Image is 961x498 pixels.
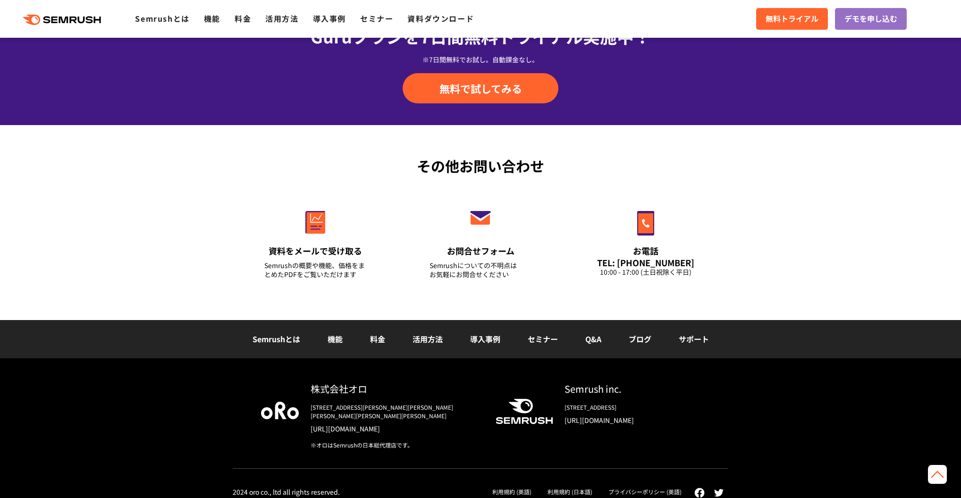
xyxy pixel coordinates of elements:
a: セミナー [528,333,558,345]
a: Semrushとは [135,13,189,24]
a: お問合せフォーム Semrushについての不明点はお気軽にお問合せください [410,191,551,291]
span: 無料トライアル [766,13,818,25]
a: 活用方法 [413,333,443,345]
iframe: Help widget launcher [877,461,951,488]
div: 10:00 - 17:00 (土日祝除く平日) [595,268,697,277]
div: 2024 oro co., ltd all rights reserved. [233,488,340,496]
a: 活用方法 [265,13,298,24]
a: プライバシーポリシー (英語) [608,488,682,496]
div: その他お問い合わせ [233,155,728,177]
span: デモを申し込む [844,13,897,25]
img: facebook [694,488,705,498]
div: TEL: [PHONE_NUMBER] [595,257,697,268]
div: [STREET_ADDRESS][PERSON_NAME][PERSON_NAME][PERSON_NAME][PERSON_NAME][PERSON_NAME] [311,403,480,420]
a: 機能 [204,13,220,24]
a: デモを申し込む [835,8,907,30]
a: Semrushとは [253,333,300,345]
a: 無料トライアル [756,8,828,30]
a: [URL][DOMAIN_NAME] [565,415,700,425]
a: [URL][DOMAIN_NAME] [311,424,480,433]
a: セミナー [360,13,393,24]
a: ブログ [629,333,651,345]
img: oro company [261,402,299,419]
a: 料金 [235,13,251,24]
a: サポート [679,333,709,345]
a: 利用規約 (英語) [492,488,531,496]
a: 資料をメールで受け取る Semrushの概要や機能、価格をまとめたPDFをご覧いただけます [244,191,386,291]
div: 株式会社オロ [311,382,480,396]
a: 機能 [328,333,343,345]
img: twitter [714,489,724,497]
div: ※7日間無料でお試し。自動課金なし。 [233,55,728,64]
span: 無料で試してみる [439,81,522,95]
div: Semrushについての不明点は お気軽にお問合せください [430,261,531,279]
div: お電話 [595,245,697,257]
a: 資料ダウンロード [407,13,474,24]
a: 導入事例 [470,333,500,345]
a: 利用規約 (日本語) [548,488,592,496]
div: 資料をメールで受け取る [264,245,366,257]
span: 無料トライアル実施中！ [464,24,651,48]
div: Semrush inc. [565,382,700,396]
a: 料金 [370,333,385,345]
div: [STREET_ADDRESS] [565,403,700,412]
div: お問合せフォーム [430,245,531,257]
div: Semrushの概要や機能、価格をまとめたPDFをご覧いただけます [264,261,366,279]
a: Q&A [585,333,601,345]
a: 導入事例 [313,13,346,24]
a: 無料で試してみる [403,73,558,103]
div: ※オロはSemrushの日本総代理店です。 [311,441,480,449]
